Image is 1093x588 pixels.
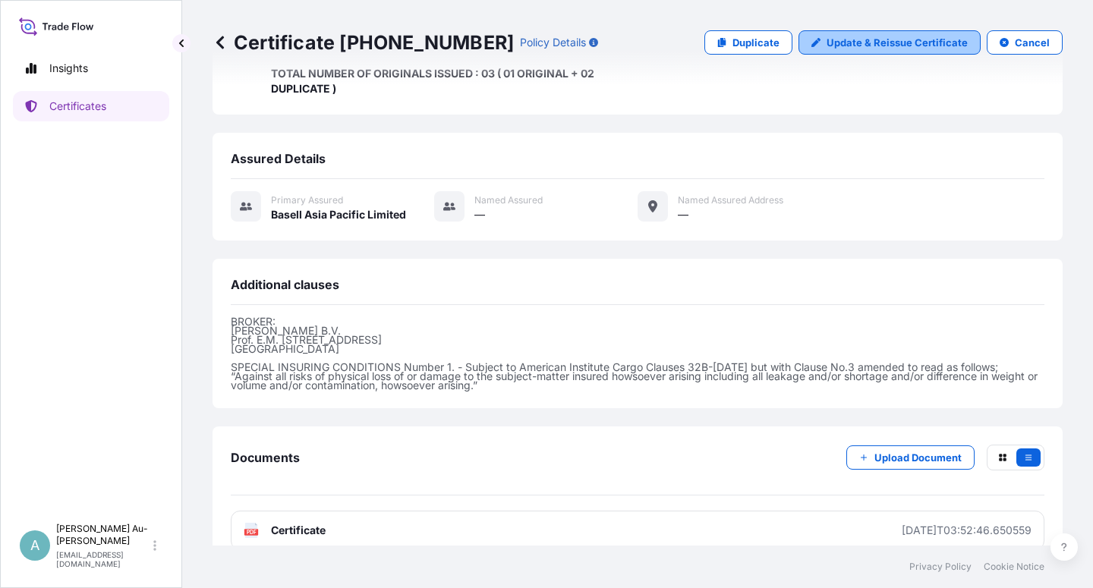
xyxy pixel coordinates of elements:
[474,207,485,222] span: —
[271,194,343,206] span: Primary assured
[846,445,975,470] button: Upload Document
[678,207,688,222] span: —
[704,30,792,55] a: Duplicate
[247,530,257,535] text: PDF
[49,99,106,114] p: Certificates
[231,277,339,292] span: Additional clauses
[909,561,972,573] a: Privacy Policy
[49,61,88,76] p: Insights
[987,30,1063,55] button: Cancel
[827,35,968,50] p: Update & Reissue Certificate
[56,523,150,547] p: [PERSON_NAME] Au-[PERSON_NAME]
[798,30,981,55] a: Update & Reissue Certificate
[678,194,783,206] span: Named Assured Address
[231,511,1044,550] a: PDFCertificate[DATE]T03:52:46.650559
[213,30,514,55] p: Certificate [PHONE_NUMBER]
[520,35,586,50] p: Policy Details
[13,53,169,83] a: Insights
[732,35,780,50] p: Duplicate
[13,91,169,121] a: Certificates
[56,550,150,568] p: [EMAIL_ADDRESS][DOMAIN_NAME]
[874,450,962,465] p: Upload Document
[231,450,300,465] span: Documents
[474,194,543,206] span: Named Assured
[30,538,39,553] span: A
[231,151,326,166] span: Assured Details
[902,523,1032,538] div: [DATE]T03:52:46.650559
[231,317,1044,390] p: BROKER: [PERSON_NAME] B.V. Prof. E.M. [STREET_ADDRESS] [GEOGRAPHIC_DATA] SPECIAL INSURING CONDITI...
[271,207,406,222] span: Basell Asia Pacific Limited
[984,561,1044,573] a: Cookie Notice
[1015,35,1050,50] p: Cancel
[271,523,326,538] span: Certificate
